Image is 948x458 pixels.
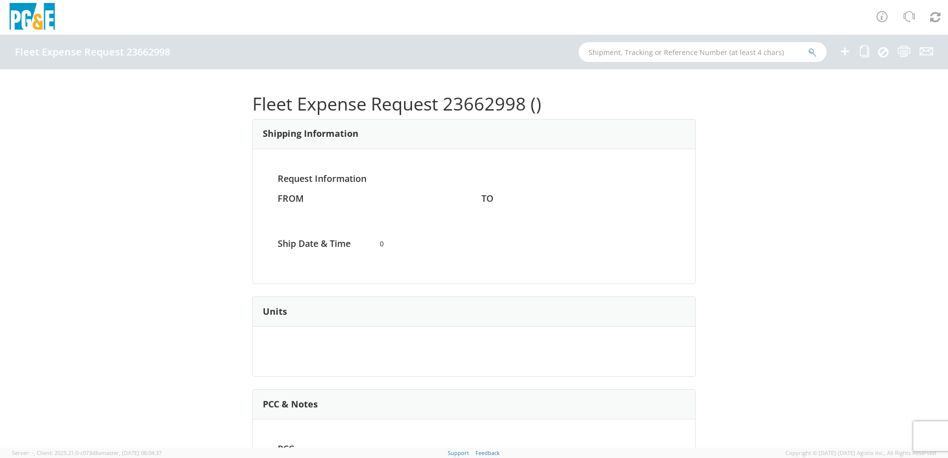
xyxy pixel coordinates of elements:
h4: Fleet Expense Request 23662998 [15,47,170,57]
h4: Ship Date & Time [270,239,372,249]
img: pge-logo-06675f144f4cfa6a6814.png [7,3,57,32]
h3: PCC & Notes [263,400,318,409]
h1: Fleet Expense Request 23662998 () [252,94,696,114]
h4: Request Information [278,174,670,184]
h4: PCC [270,444,372,454]
span: Server: - [12,449,35,457]
span: Client: 2025.21.0-c073d8a [37,449,162,457]
span: master, [DATE] 08:04:37 [101,449,162,457]
h4: TO [481,194,670,204]
span: , [34,449,35,457]
span: Copyright © [DATE]-[DATE] Agistix Inc., All Rights Reserved [785,449,936,457]
a: Feedback [475,449,500,457]
input: Shipment, Tracking or Reference Number (at least 4 chars) [579,42,827,62]
a: Support [448,449,469,457]
h3: Units [263,307,287,317]
span: 0 [372,239,576,249]
h3: Shipping Information [263,129,358,139]
h4: FROM [278,194,467,204]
